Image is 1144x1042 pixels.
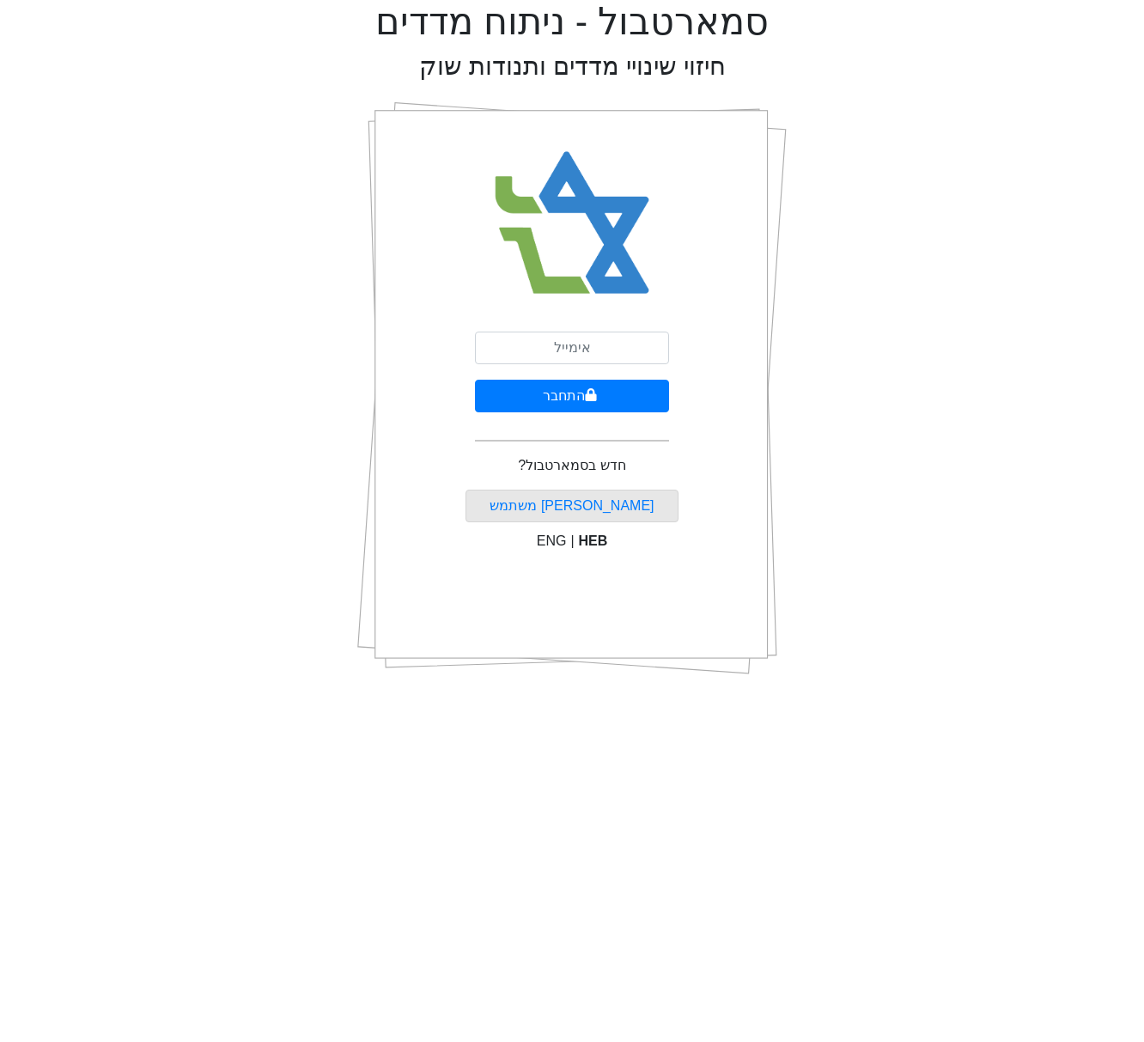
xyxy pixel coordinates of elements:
[537,533,567,548] span: ENG
[490,498,654,513] a: [PERSON_NAME] משתמש
[518,455,625,476] p: חדש בסמארטבול?
[466,490,679,522] button: [PERSON_NAME] משתמש
[579,533,608,548] span: HEB
[570,533,574,548] span: |
[475,380,669,412] button: התחבר
[419,52,726,82] h2: חיזוי שינויי מדדים ותנודות שוק
[475,332,669,364] input: אימייל
[479,129,666,318] img: Smart Bull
